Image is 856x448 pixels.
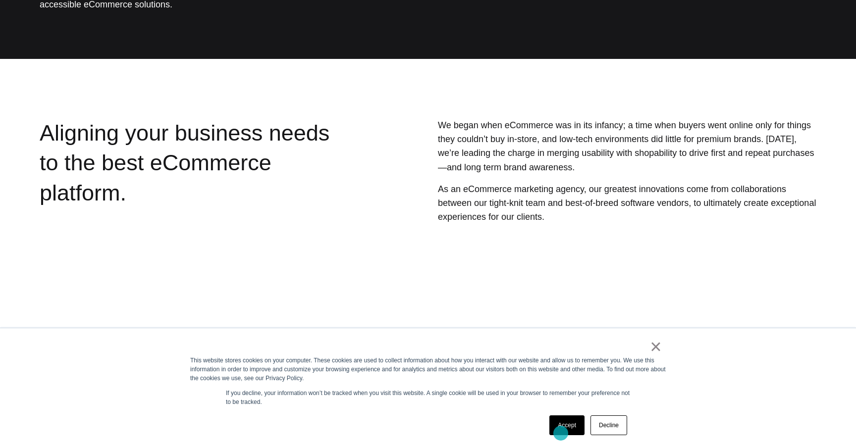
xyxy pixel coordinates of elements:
a: Decline [590,415,627,435]
p: We began when eCommerce was in its infancy; a time when buyers went online only for things they c... [438,118,816,174]
a: × [650,342,662,351]
div: Aligning your business needs to the best eCommerce platform. [40,118,352,271]
a: Accept [549,415,585,435]
div: This website stores cookies on your computer. These cookies are used to collect information about... [190,356,666,383]
p: As an eCommerce marketing agency, our greatest innovations come from collaborations between our t... [438,182,816,224]
p: If you decline, your information won’t be tracked when you visit this website. A single cookie wi... [226,389,630,406]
